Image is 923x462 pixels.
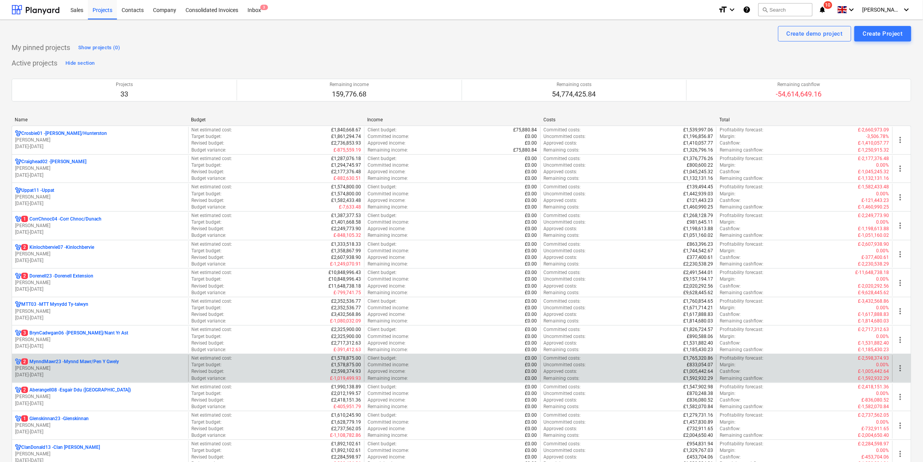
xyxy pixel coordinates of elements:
p: Committed income : [368,162,409,169]
p: Margin : [720,133,736,140]
p: Approved costs : [544,169,578,175]
p: Target budget : [192,133,222,140]
p: Active projects [12,59,57,68]
div: Total [720,117,890,122]
span: more_vert [896,392,905,402]
span: more_vert [896,221,905,230]
div: 2Dorenell23 -Dorenell Extension[PERSON_NAME][DATE]-[DATE] [15,273,185,293]
p: Net estimated cost : [192,184,232,190]
p: Projects [116,81,133,88]
p: Cashflow : [720,169,741,175]
p: £-882,630.51 [333,175,361,182]
div: Budget [191,117,361,122]
p: £1,045,245.32 [683,169,713,175]
p: £1,539,997.06 [683,127,713,133]
p: Margin : [720,162,736,169]
p: [DATE] - [DATE] [15,172,185,179]
p: £1,840,668.67 [331,127,361,133]
span: 1 [21,415,28,422]
p: £1,326,796.16 [683,147,713,153]
p: £0.00 [525,197,537,204]
span: more_vert [896,421,905,430]
p: Committed income : [368,248,409,254]
p: Target budget : [192,248,222,254]
p: [PERSON_NAME] [15,365,185,372]
p: MynndMawr23 - Mynnd Mawr/Pen Y Gwely [21,359,119,365]
div: 2Kinlochbervie07 -Kinlochbervie[PERSON_NAME][DATE]-[DATE] [15,244,185,264]
p: [DATE] - [DATE] [15,229,185,236]
p: £0.00 [525,175,537,182]
p: [DATE] - [DATE] [15,372,185,378]
p: £11,648,738.18 [328,283,361,290]
p: £981,645.11 [687,219,713,226]
div: Project has multi currencies enabled [15,301,21,308]
p: £2,020,292.56 [683,283,713,290]
div: Project has multi currencies enabled [15,159,21,165]
p: £0.00 [525,162,537,169]
p: Remaining cashflow : [720,232,763,239]
p: 0.00% [877,191,889,197]
div: Create demo project [787,29,843,39]
p: [PERSON_NAME] [15,451,185,457]
p: Margin : [720,191,736,197]
p: £75,880.84 [514,127,537,133]
span: more_vert [896,278,905,288]
p: £-1,410,057.77 [858,140,889,147]
button: Create Project [854,26,911,41]
p: Approved income : [368,254,406,261]
span: 1 [21,216,28,222]
p: £121,443.23 [687,197,713,204]
p: [PERSON_NAME] [15,137,185,143]
p: Committed costs : [544,241,581,248]
p: Cashflow : [720,254,741,261]
p: [PERSON_NAME] [15,279,185,286]
p: £0.00 [525,269,537,276]
p: Committed costs : [544,155,581,162]
p: £0.00 [525,276,537,283]
span: 10 [824,1,832,9]
i: Knowledge base [743,5,751,14]
div: Craighead02 -[PERSON_NAME][PERSON_NAME][DATE]-[DATE] [15,159,185,178]
i: keyboard_arrow_down [902,5,911,14]
p: £-1,249,070.91 [330,261,361,267]
p: Profitability forecast : [720,212,763,219]
div: Project has multi currencies enabled [15,216,21,222]
p: Cashflow : [720,226,741,232]
p: Uncommitted costs : [544,248,586,254]
p: £1,410,057.77 [683,140,713,147]
div: Uppat11 -Uppat[PERSON_NAME][DATE]-[DATE] [15,187,185,207]
p: Remaining costs : [544,147,580,153]
p: £2,249,773.90 [331,226,361,232]
p: Net estimated cost : [192,212,232,219]
p: £-2,249,773.90 [858,212,889,219]
p: Margin : [720,276,736,283]
p: [PERSON_NAME] [15,308,185,315]
p: Cashflow : [720,140,741,147]
p: £-848,105.32 [333,232,361,239]
p: -54,614,649.16 [776,90,822,99]
i: format_size [718,5,727,14]
div: Show projects (0) [78,43,120,52]
p: Committed costs : [544,127,581,133]
p: £-1,045,245.32 [858,169,889,175]
p: Budget variance : [192,232,227,239]
p: £0.00 [525,155,537,162]
p: Committed income : [368,276,409,283]
p: £1,442,939.03 [683,191,713,197]
p: £1,294,745.97 [331,162,361,169]
p: [PERSON_NAME] [15,336,185,343]
p: £1,574,800.00 [331,184,361,190]
span: 2 [21,359,28,365]
p: £9,157,194.17 [683,276,713,283]
p: £75,880.84 [514,147,537,153]
p: £1,376,776.26 [683,155,713,162]
p: £0.00 [525,169,537,175]
p: Profitability forecast : [720,184,763,190]
p: £863,396.23 [687,241,713,248]
p: Approved costs : [544,197,578,204]
p: Committed income : [368,191,409,197]
p: Approved income : [368,169,406,175]
span: 3 [21,330,28,336]
button: Create demo project [778,26,851,41]
p: £1,287,076.18 [331,155,361,162]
